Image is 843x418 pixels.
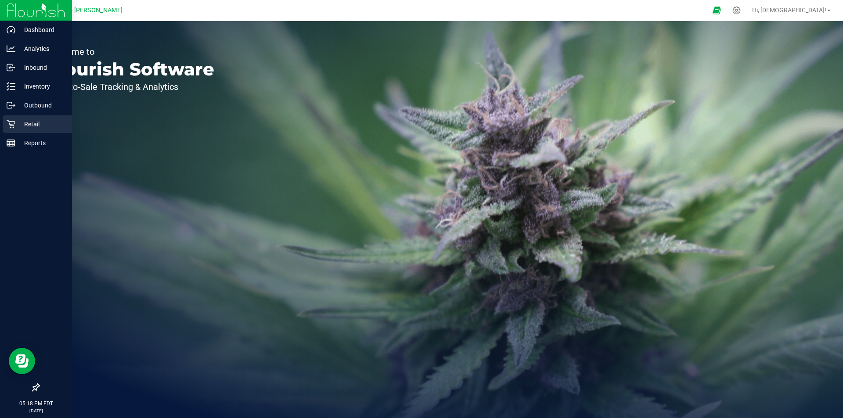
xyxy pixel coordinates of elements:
[15,43,68,54] p: Analytics
[7,44,15,53] inline-svg: Analytics
[752,7,826,14] span: Hi, [DEMOGRAPHIC_DATA]!
[4,400,68,407] p: 05:18 PM EDT
[15,25,68,35] p: Dashboard
[7,82,15,91] inline-svg: Inventory
[15,119,68,129] p: Retail
[57,7,122,14] span: GA4 - [PERSON_NAME]
[15,138,68,148] p: Reports
[15,62,68,73] p: Inbound
[9,348,35,374] iframe: Resource center
[47,47,214,56] p: Welcome to
[47,82,214,91] p: Seed-to-Sale Tracking & Analytics
[7,101,15,110] inline-svg: Outbound
[4,407,68,414] p: [DATE]
[47,61,214,78] p: Flourish Software
[15,100,68,111] p: Outbound
[15,81,68,92] p: Inventory
[7,120,15,129] inline-svg: Retail
[731,6,742,14] div: Manage settings
[7,139,15,147] inline-svg: Reports
[7,25,15,34] inline-svg: Dashboard
[707,2,727,19] span: Open Ecommerce Menu
[7,63,15,72] inline-svg: Inbound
